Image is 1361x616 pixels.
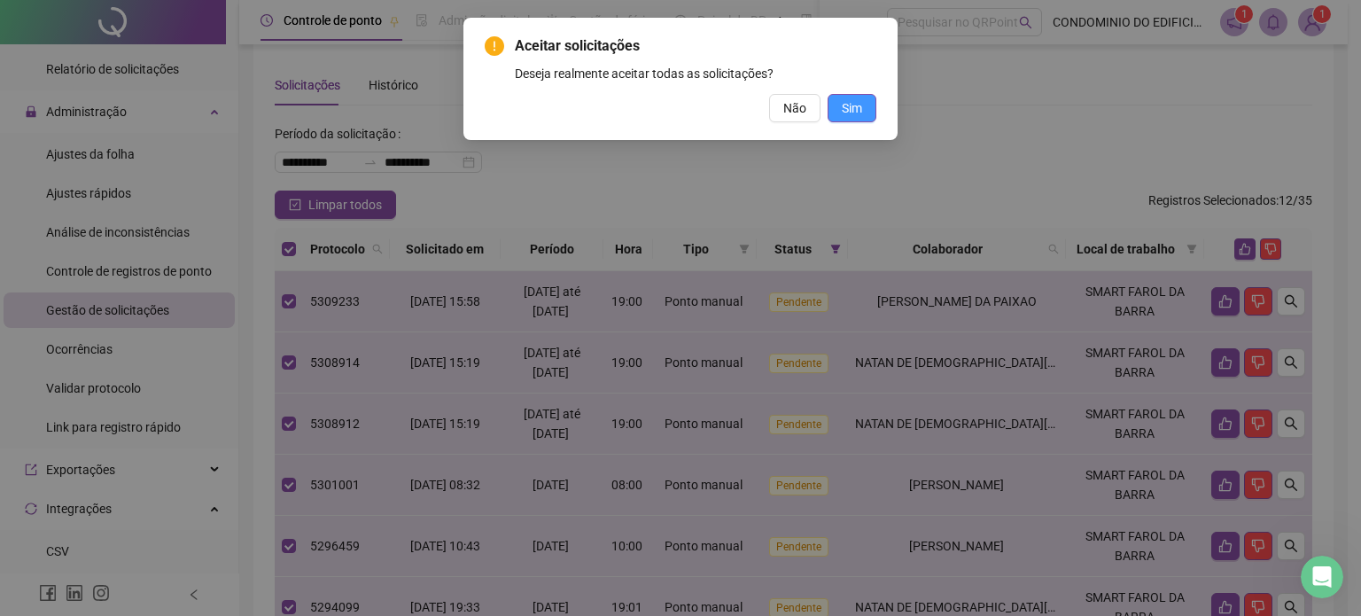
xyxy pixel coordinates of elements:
[1301,556,1343,598] iframe: Intercom live chat
[842,98,862,118] span: Sim
[783,98,806,118] span: Não
[828,94,876,122] button: Sim
[515,64,876,83] div: Deseja realmente aceitar todas as solicitações?
[485,36,504,56] span: exclamation-circle
[769,94,820,122] button: Não
[515,35,876,57] span: Aceitar solicitações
